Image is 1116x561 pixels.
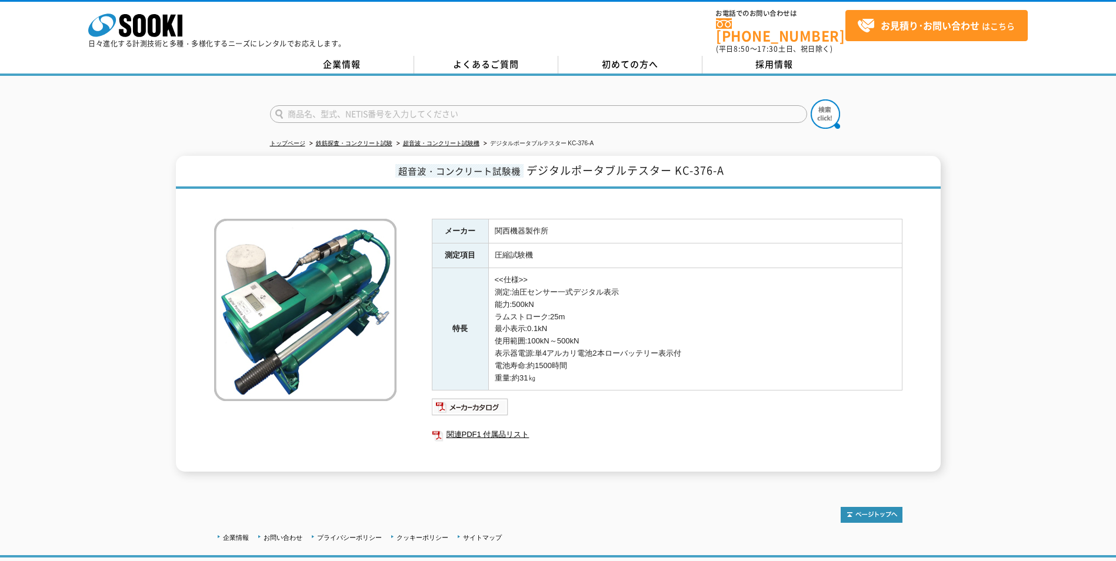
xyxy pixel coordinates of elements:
[845,10,1028,41] a: お見積り･お問い合わせはこちら
[811,99,840,129] img: btn_search.png
[432,398,509,416] img: メーカーカタログ
[316,140,392,146] a: 鉄筋探査・コンクリート試験
[527,162,724,178] span: デジタルポータブルテスター KC-376-A
[214,219,397,401] img: デジタルポータブルテスター KC-376-A
[558,56,702,74] a: 初めての方へ
[602,58,658,71] span: 初めての方へ
[488,219,902,243] td: 関西機器製作所
[270,140,305,146] a: トップページ
[734,44,750,54] span: 8:50
[488,243,902,268] td: 圧縮試験機
[223,534,249,541] a: 企業情報
[395,164,524,178] span: 超音波・コンクリート試験機
[716,44,832,54] span: (平日 ～ 土日、祝日除く)
[397,534,448,541] a: クッキーポリシー
[264,534,302,541] a: お問い合わせ
[881,18,980,32] strong: お見積り･お問い合わせ
[481,138,594,150] li: デジタルポータブルテスター KC-376-A
[757,44,778,54] span: 17:30
[857,17,1015,35] span: はこちら
[432,219,488,243] th: メーカー
[716,10,845,17] span: お電話でのお問い合わせは
[841,507,902,523] img: トップページへ
[488,268,902,390] td: <<仕様>> 測定:油圧センサー一式デジタル表示 能力:500kN ラムストローク:25m 最小表示:0.1kN 使用範囲:100kN～500kN 表示器電源:単4アルカリ電池2本ローバッテリー...
[463,534,502,541] a: サイトマップ
[702,56,847,74] a: 採用情報
[432,243,488,268] th: 測定項目
[414,56,558,74] a: よくあるご質問
[270,56,414,74] a: 企業情報
[403,140,479,146] a: 超音波・コンクリート試験機
[432,406,509,415] a: メーカーカタログ
[317,534,382,541] a: プライバシーポリシー
[88,40,346,47] p: 日々進化する計測技術と多種・多様化するニーズにレンタルでお応えします。
[716,18,845,42] a: [PHONE_NUMBER]
[270,105,807,123] input: 商品名、型式、NETIS番号を入力してください
[432,427,902,442] a: 関連PDF1 付属品リスト
[432,268,488,390] th: 特長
